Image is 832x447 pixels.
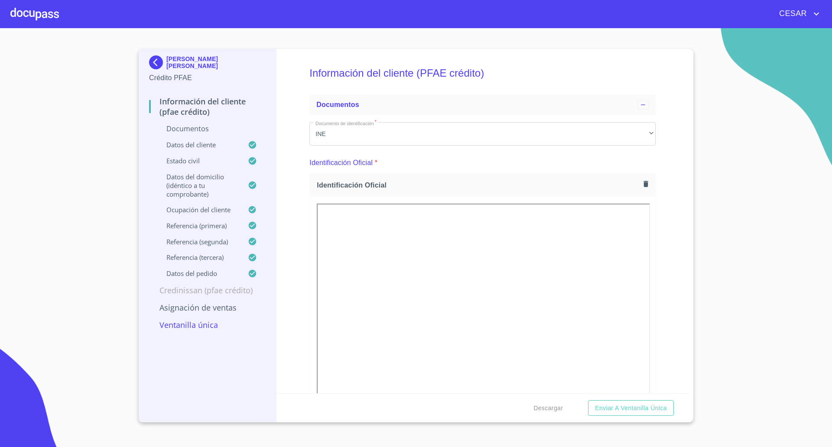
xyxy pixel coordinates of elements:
div: [PERSON_NAME] [PERSON_NAME] [149,55,266,73]
p: Identificación Oficial [309,158,373,168]
span: CESAR [773,7,811,21]
span: Identificación Oficial [317,181,640,190]
span: Enviar a Ventanilla única [595,403,667,414]
button: Descargar [530,400,566,416]
p: Credinissan (PFAE crédito) [149,285,266,295]
p: Referencia (tercera) [149,253,248,262]
p: Datos del pedido [149,269,248,278]
img: Docupass spot blue [149,55,166,69]
p: Referencia (primera) [149,221,248,230]
span: Descargar [533,403,563,414]
p: Datos del cliente [149,140,248,149]
button: account of current user [773,7,822,21]
p: Información del cliente (PFAE crédito) [149,96,266,117]
div: Documentos [309,94,656,115]
p: Datos del domicilio (idéntico a tu comprobante) [149,172,248,198]
p: Ocupación del Cliente [149,205,248,214]
p: Asignación de Ventas [149,302,266,313]
p: Estado Civil [149,156,248,165]
p: Crédito PFAE [149,73,266,83]
p: Referencia (segunda) [149,237,248,246]
p: Ventanilla única [149,320,266,330]
p: Documentos [149,124,266,133]
p: [PERSON_NAME] [PERSON_NAME] [166,55,266,69]
span: Documentos [316,101,359,108]
h5: Información del cliente (PFAE crédito) [309,55,656,91]
iframe: Identificación Oficial [317,204,650,437]
button: Enviar a Ventanilla única [588,400,674,416]
div: INE [309,122,656,146]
